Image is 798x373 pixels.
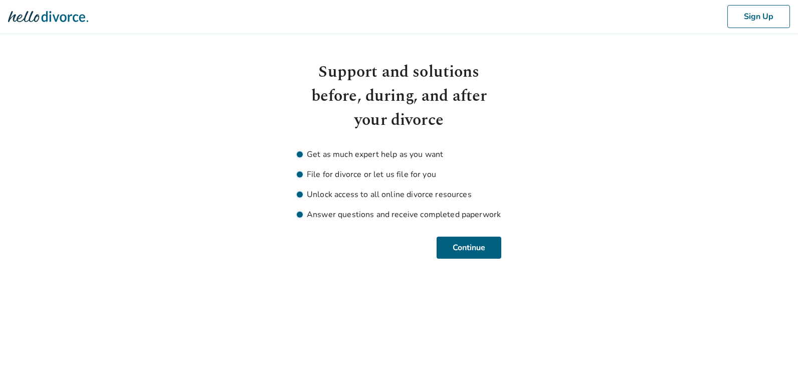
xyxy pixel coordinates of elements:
[297,60,501,132] h1: Support and solutions before, during, and after your divorce
[8,7,88,27] img: Hello Divorce Logo
[297,209,501,221] li: Answer questions and receive completed paperwork
[297,189,501,201] li: Unlock access to all online divorce resources
[297,168,501,180] li: File for divorce or let us file for you
[437,237,501,259] button: Continue
[727,5,790,28] button: Sign Up
[297,148,501,160] li: Get as much expert help as you want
